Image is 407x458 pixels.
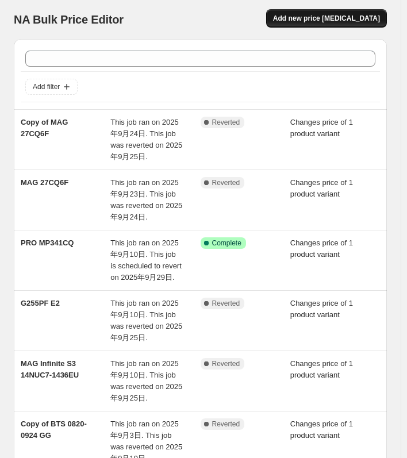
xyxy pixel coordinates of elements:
[212,419,240,429] span: Reverted
[25,79,78,95] button: Add filter
[14,13,124,26] span: NA Bulk Price Editor
[21,299,60,307] span: G255PF E2
[212,238,241,248] span: Complete
[290,359,353,379] span: Changes price of 1 product variant
[110,118,182,161] span: This job ran on 2025年9月24日. This job was reverted on 2025年9月25日.
[290,178,353,198] span: Changes price of 1 product variant
[21,118,68,138] span: Copy of MAG 27CQ6F
[33,82,60,91] span: Add filter
[273,14,380,23] span: Add new price [MEDICAL_DATA]
[21,419,87,440] span: Copy of BTS 0820-0924 GG
[266,9,387,28] button: Add new price [MEDICAL_DATA]
[212,178,240,187] span: Reverted
[212,118,240,127] span: Reverted
[110,359,182,402] span: This job ran on 2025年9月10日. This job was reverted on 2025年9月25日.
[21,359,79,379] span: MAG Infinite S3 14NUC7-1436EU
[110,238,182,282] span: This job ran on 2025年9月10日. This job is scheduled to revert on 2025年9月29日.
[212,359,240,368] span: Reverted
[110,178,182,221] span: This job ran on 2025年9月23日. This job was reverted on 2025年9月24日.
[110,299,182,342] span: This job ran on 2025年9月10日. This job was reverted on 2025年9月25日.
[212,299,240,308] span: Reverted
[290,118,353,138] span: Changes price of 1 product variant
[290,419,353,440] span: Changes price of 1 product variant
[21,178,68,187] span: MAG 27CQ6F
[21,238,74,247] span: PRO MP341CQ
[290,238,353,259] span: Changes price of 1 product variant
[290,299,353,319] span: Changes price of 1 product variant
